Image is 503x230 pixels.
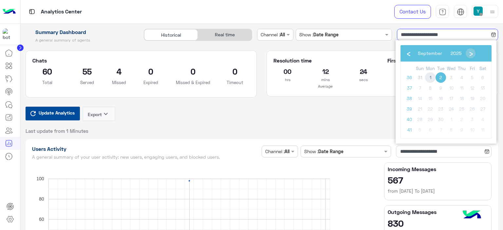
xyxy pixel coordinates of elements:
[474,7,483,16] img: userImage
[144,29,198,41] div: Historical
[439,8,446,16] img: tab
[404,72,415,83] span: 36
[220,79,250,86] p: Timeout
[425,72,436,83] span: 1
[404,83,415,93] span: 37
[32,57,250,64] h5: Chats
[112,66,126,77] h2: 4
[136,79,166,86] p: Expired
[72,66,102,77] h2: 55
[28,8,36,16] img: tab
[26,29,137,35] h1: Summary Dashboard
[36,176,44,181] text: 100
[176,79,210,86] p: Missed & Expired
[388,166,488,172] h5: Incoming Messages
[273,57,377,64] h5: Resolution time
[388,209,488,215] h5: Outgoing Messages
[273,77,302,83] p: hrs
[388,218,488,228] h2: 830
[414,48,446,58] button: September
[467,65,477,72] th: weekday
[394,5,431,19] a: Contact Us
[436,65,446,72] th: weekday
[273,66,302,77] h2: 00
[387,66,416,77] h2: 00
[32,146,259,152] h1: Users Activity
[198,29,251,41] div: Real time
[311,77,340,83] p: mins
[404,49,475,55] bs-datepicker-navigation-view: ​ ​ ​
[436,5,449,19] a: tab
[396,40,496,144] bs-daterangepicker-container: calendar
[404,125,415,135] span: 41
[451,50,461,56] span: 2025
[488,8,496,16] img: profile
[72,79,102,86] p: Served
[404,93,415,104] span: 38
[415,65,425,72] th: weekday
[39,217,44,222] text: 60
[26,128,88,134] span: Last update from 1 Minutes
[32,154,259,160] h5: A general summary of your user activity: new users, engaging users, and blocked users.
[32,66,63,77] h2: 60
[3,28,14,40] img: 317874714732967
[102,110,110,118] i: keyboard_arrow_down
[26,38,137,43] h5: A general summary of agents
[32,79,63,86] p: Total
[26,107,80,120] button: Update Analytics
[403,48,413,58] span: ‹
[460,204,483,227] img: hulul-logo.png
[112,79,126,86] p: Missed
[446,48,466,58] button: 2025
[311,66,340,77] h2: 12
[349,77,378,83] p: secs
[83,107,115,121] button: Exportkeyboard_arrow_down
[415,72,425,83] span: 31
[418,50,442,56] span: September
[387,77,416,83] p: hrs
[404,48,414,58] button: ‹
[457,8,464,16] img: tab
[220,66,250,77] h2: 0
[136,66,166,77] h2: 0
[387,57,491,64] h5: First response time
[466,48,476,58] span: ›
[477,65,488,72] th: weekday
[404,104,415,114] span: 39
[425,65,436,72] th: weekday
[387,83,491,90] p: Average
[436,72,446,83] span: 2
[349,66,378,77] h2: 24
[41,8,82,16] p: Analytics Center
[388,175,488,185] h2: 567
[446,65,456,72] th: weekday
[388,188,488,194] h6: from [DATE] To [DATE]
[404,114,415,125] span: 40
[37,108,76,117] span: Update Analytics
[456,65,467,72] th: weekday
[39,196,44,202] text: 80
[273,83,377,90] p: Average
[3,5,16,19] img: Logo
[176,66,210,77] h2: 0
